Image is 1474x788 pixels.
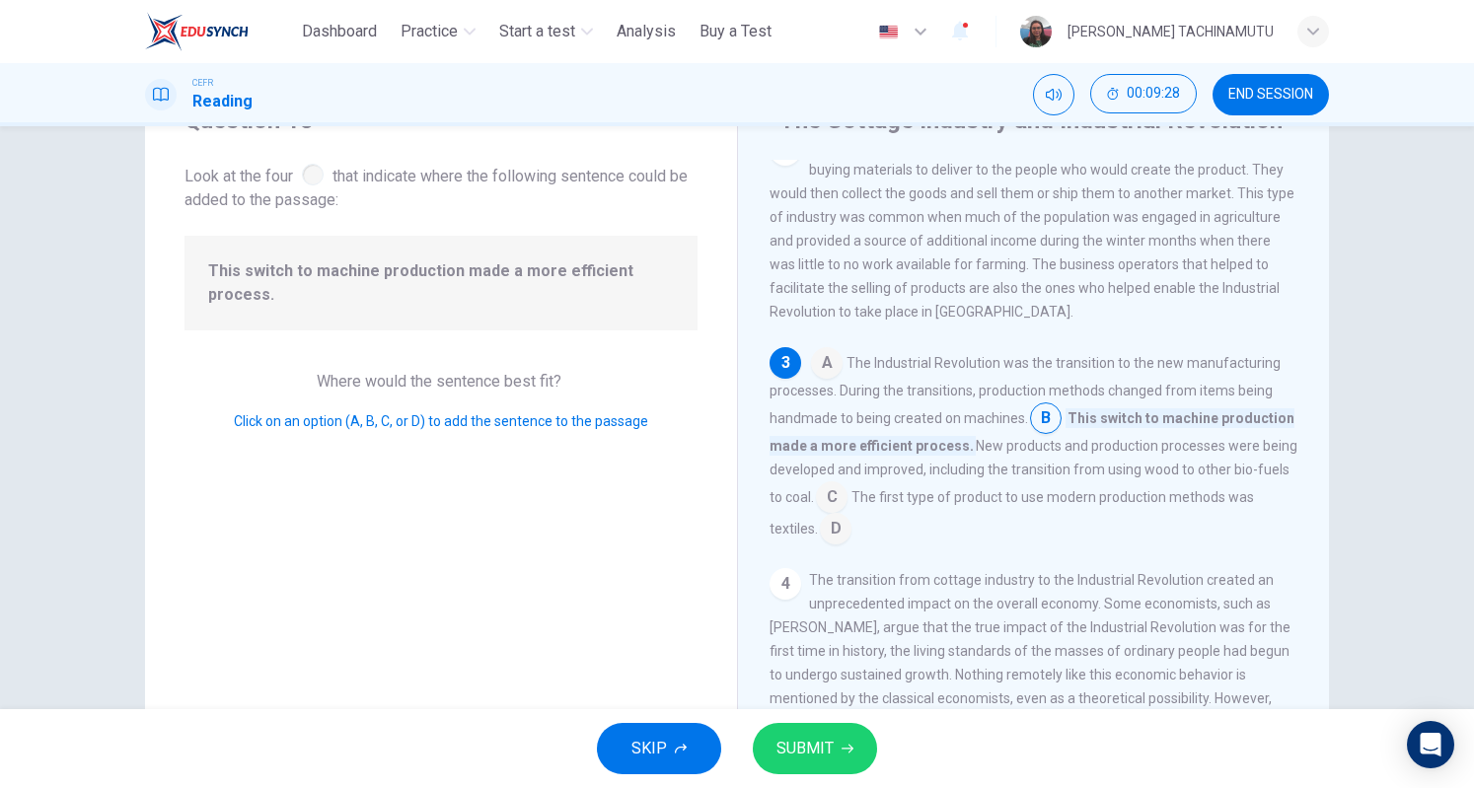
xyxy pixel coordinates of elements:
span: C [816,481,848,513]
span: CEFR [192,76,213,90]
span: SKIP [631,735,667,762]
img: Profile picture [1020,16,1052,47]
img: ELTC logo [145,12,249,51]
button: Start a test [491,14,601,49]
span: This switch to machine production made a more efficient process. [208,259,674,307]
button: Practice [393,14,483,49]
span: Click on an option (A, B, C, or D) to add the sentence to the passage [234,413,648,429]
span: Start a test [499,20,575,43]
div: 3 [770,347,801,379]
h1: Reading [192,90,253,113]
span: Analysis [617,20,676,43]
button: Analysis [609,14,684,49]
span: New products and production processes were being developed and improved, including the transition... [770,438,1297,505]
span: Practice [401,20,458,43]
span: The Industrial Revolution was the transition to the new manufacturing processes. During the trans... [770,355,1281,426]
span: Look at the four that indicate where the following sentence could be added to the passage: [184,160,698,212]
span: B [1030,402,1062,434]
button: SUBMIT [753,723,877,774]
div: 4 [770,568,801,600]
span: SUBMIT [776,735,834,762]
span: A [811,347,843,379]
div: [PERSON_NAME] TACHINAMUTU [1068,20,1274,43]
div: Open Intercom Messenger [1407,721,1454,768]
span: The first type of product to use modern production methods was textiles. [770,489,1254,537]
span: Where would the sentence best fit? [317,372,565,391]
button: END SESSION [1213,74,1329,115]
div: Mute [1033,74,1074,115]
span: Buy a Test [700,20,772,43]
button: Buy a Test [692,14,779,49]
span: D [820,513,851,544]
button: SKIP [597,723,721,774]
button: Dashboard [294,14,385,49]
a: ELTC logo [145,12,294,51]
span: Dashboard [302,20,377,43]
span: 00:09:28 [1127,86,1180,102]
span: END SESSION [1228,87,1313,103]
img: en [876,25,901,39]
button: 00:09:28 [1090,74,1197,113]
div: Hide [1090,74,1197,115]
